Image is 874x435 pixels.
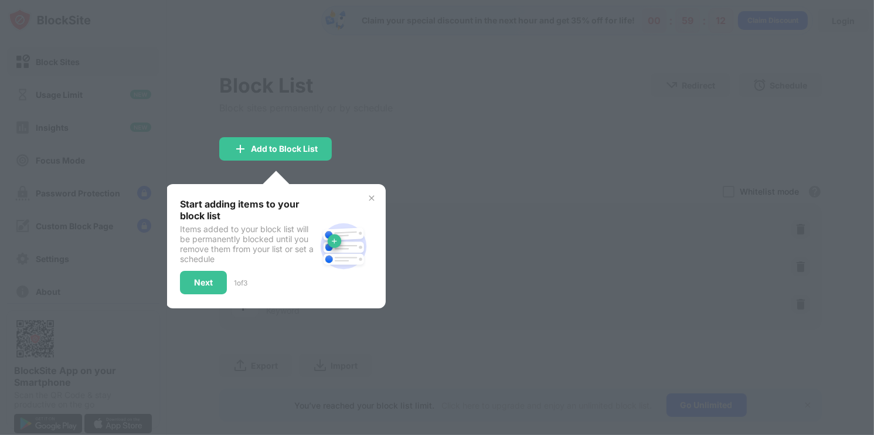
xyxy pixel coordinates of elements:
[315,218,372,274] img: block-site.svg
[367,193,376,203] img: x-button.svg
[180,198,315,222] div: Start adding items to your block list
[251,144,318,154] div: Add to Block List
[194,278,213,287] div: Next
[180,224,315,264] div: Items added to your block list will be permanently blocked until you remove them from your list o...
[234,278,247,287] div: 1 of 3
